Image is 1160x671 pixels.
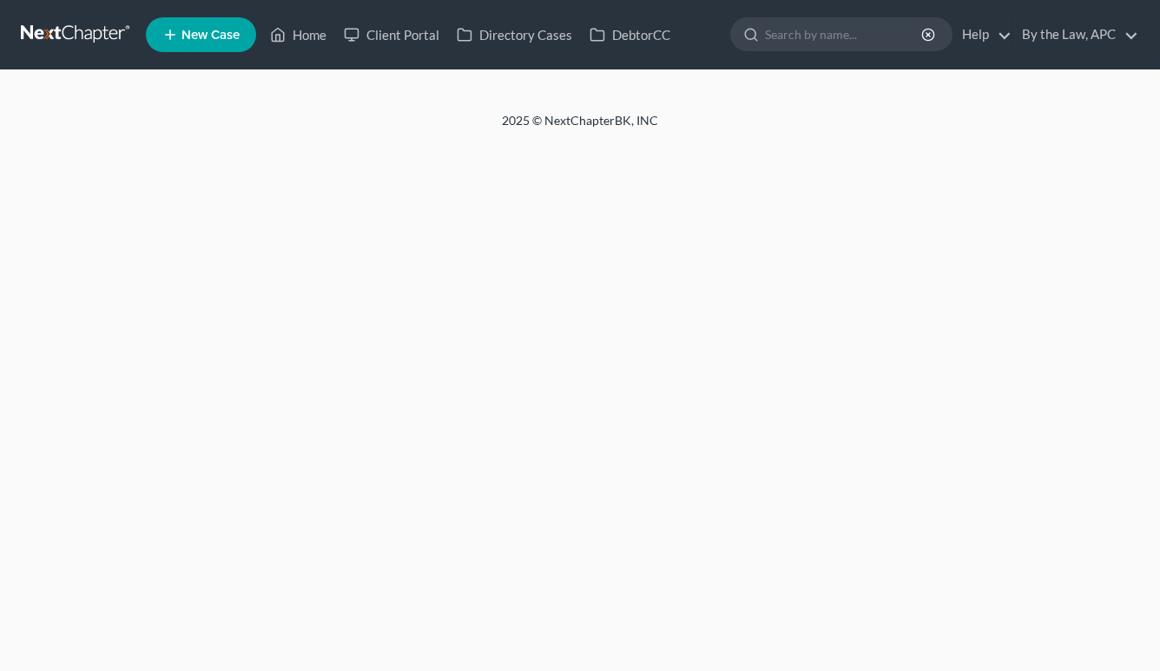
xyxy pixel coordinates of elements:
[85,112,1075,143] div: 2025 © NextChapterBK, INC
[953,19,1012,50] a: Help
[181,29,240,42] span: New Case
[261,19,335,50] a: Home
[581,19,679,50] a: DebtorCC
[1013,19,1138,50] a: By the Law, APC
[335,19,448,50] a: Client Portal
[765,18,924,50] input: Search by name...
[448,19,581,50] a: Directory Cases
